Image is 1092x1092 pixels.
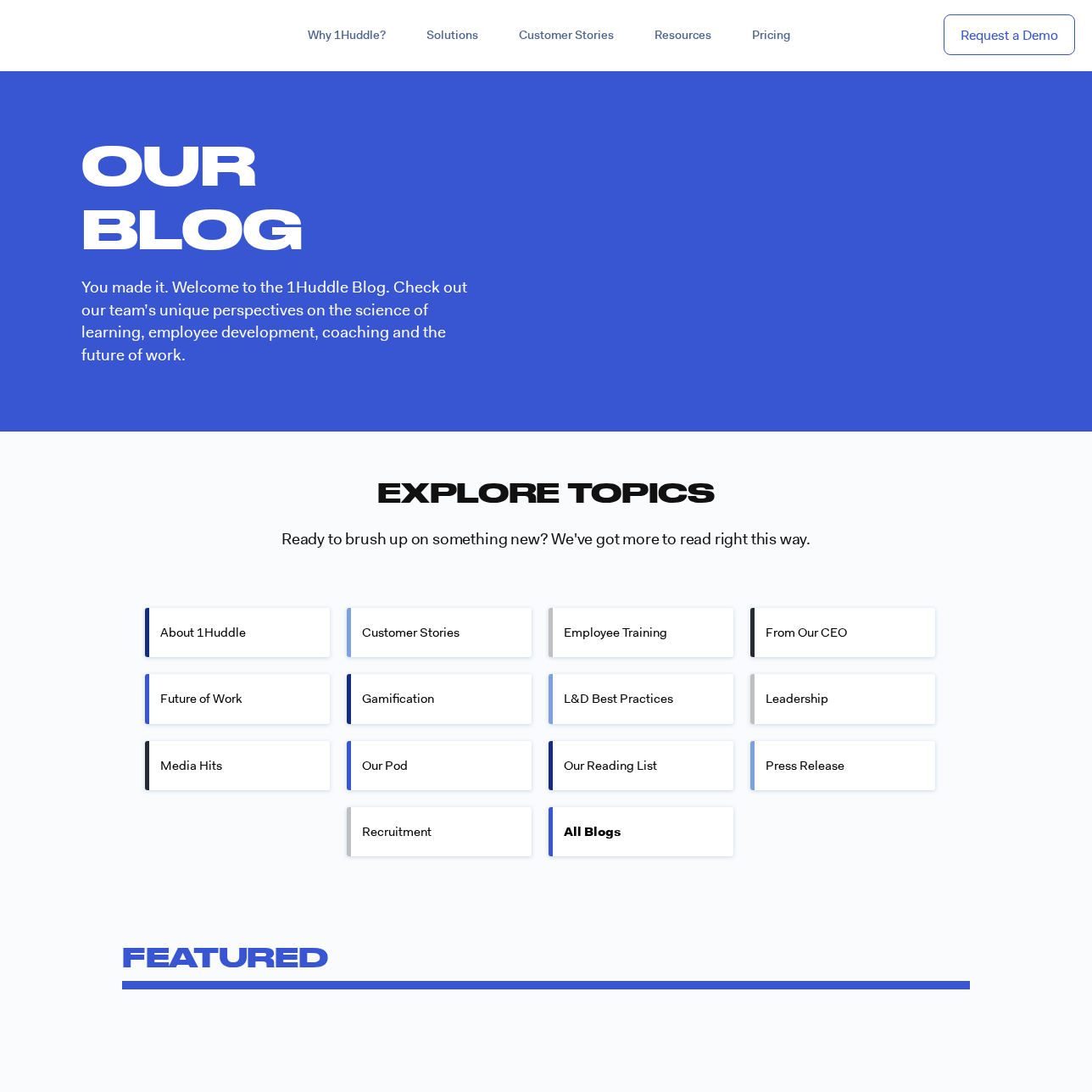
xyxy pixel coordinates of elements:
[287,20,406,51] a: Why 1Huddle?
[766,612,935,653] label: From Our CEO
[564,811,733,852] label: All Blogs
[17,19,138,51] img: ...
[362,678,532,719] label: Gamification
[139,474,953,510] h2: Explore Topics
[122,933,970,981] h2: Featured
[564,678,733,719] label: L&D Best Practices
[564,612,733,653] label: Employee Training
[81,133,492,259] h1: Our Blog
[362,811,532,852] label: Recruitment
[160,678,330,719] label: Future of Work
[564,745,733,786] label: Our Reading List
[160,745,330,786] label: Media Hits
[499,20,634,51] a: Customer Stories
[766,678,935,719] label: Leadership
[944,14,1075,56] a: Request a Demo
[81,276,492,366] p: You made it. Welcome to the 1Huddle Blog. Check out our team’s unique perspectives on the science...
[634,20,732,51] a: Resources
[406,20,499,51] a: Solutions
[362,612,532,653] label: Customer Stories
[362,745,532,786] label: Our Pod
[766,745,935,786] label: Press Release
[732,20,811,51] a: Pricing
[160,612,330,653] label: About 1Huddle
[139,528,953,550] h3: Ready to brush up on something new? We've got more to read right this way.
